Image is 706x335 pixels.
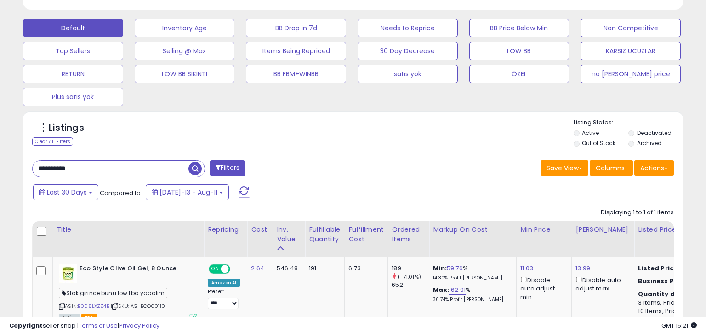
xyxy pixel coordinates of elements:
span: Stok girince bunu low fba yapalım [59,288,167,298]
button: LOW BB [469,42,569,60]
div: Cost [251,225,269,234]
button: KARSIZ UCUZLAR [581,42,681,60]
a: 2.64 [251,264,264,273]
div: Clear All Filters [32,137,73,146]
button: Plus satıs yok [23,88,123,106]
button: 30 Day Decrease [358,42,458,60]
span: [DATE]-13 - Aug-11 [159,188,217,197]
label: Active [582,129,599,137]
button: [DATE]-13 - Aug-11 [146,184,229,200]
label: Archived [637,139,662,147]
span: 2025-09-11 15:21 GMT [661,321,697,330]
button: Needs to Reprice [358,19,458,37]
div: Disable auto adjust min [520,275,564,301]
button: BB Drop in 7d [246,19,346,37]
div: 189 [392,264,429,273]
button: Last 30 Days [33,184,98,200]
label: Deactivated [637,129,672,137]
button: Default [23,19,123,37]
a: 162.91 [449,285,466,295]
img: 41EOQbkCuXL._SL40_.jpg [59,264,77,283]
a: Terms of Use [79,321,118,330]
a: 59.76 [447,264,463,273]
button: Inventory Age [135,19,235,37]
div: Ordered Items [392,225,425,244]
div: Inv. value [277,225,301,244]
button: Non Competitive [581,19,681,37]
div: 652 [392,281,429,289]
div: Repricing [208,225,243,234]
a: 11.03 [520,264,533,273]
button: Items Being Repriced [246,42,346,60]
div: 191 [309,264,337,273]
p: 14.30% Profit [PERSON_NAME] [433,275,509,281]
button: BB Price Below Min [469,19,569,37]
span: Columns [596,163,625,173]
b: Eco Style Olive Oil Gel, 8 Ounce [80,264,191,275]
div: Fulfillable Quantity [309,225,341,244]
button: ÖZEL [469,65,569,83]
button: Actions [634,160,674,176]
div: Amazon AI [208,279,240,287]
a: B008LXZZ4E [78,302,109,310]
div: Fulfillment Cost [348,225,384,244]
div: 546.48 [277,264,298,273]
small: (-71.01%) [398,273,421,280]
button: Save View [541,160,588,176]
label: Out of Stock [582,139,615,147]
b: Quantity discounts [638,290,704,298]
span: ON [210,265,221,273]
span: All listings currently available for purchase on Amazon [59,314,80,322]
b: Max: [433,285,449,294]
b: Business Price: [638,277,689,285]
div: % [433,286,509,303]
p: 30.74% Profit [PERSON_NAME] [433,296,509,303]
button: Top Sellers [23,42,123,60]
b: Min: [433,264,447,273]
button: LOW BB SIKINTI [135,65,235,83]
div: Title [57,225,200,234]
button: satıs yok [358,65,458,83]
span: FBA [81,314,97,322]
b: Listed Price: [638,264,680,273]
p: Listing States: [574,118,683,127]
a: Privacy Policy [119,321,159,330]
div: 6.73 [348,264,381,273]
div: % [433,264,509,281]
button: no [PERSON_NAME] price [581,65,681,83]
div: Displaying 1 to 1 of 1 items [601,208,674,217]
button: BB FBM+WINBB [246,65,346,83]
h5: Listings [49,122,84,134]
span: Last 30 Days [47,188,87,197]
div: Preset: [208,289,240,309]
span: | SKU: AG-ECO00110 [111,302,165,310]
span: Compared to: [100,189,142,197]
span: OFF [229,265,244,273]
strong: Copyright [9,321,43,330]
button: Selling @ Max [135,42,235,60]
div: Markup on Cost [433,225,512,234]
button: RETURN [23,65,123,83]
a: 13.99 [575,264,590,273]
div: Min Price [520,225,568,234]
button: Filters [210,160,245,176]
div: Disable auto adjust max [575,275,627,293]
div: [PERSON_NAME] [575,225,630,234]
th: The percentage added to the cost of goods (COGS) that forms the calculator for Min & Max prices. [429,221,517,257]
button: Columns [590,160,633,176]
div: seller snap | | [9,322,159,330]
